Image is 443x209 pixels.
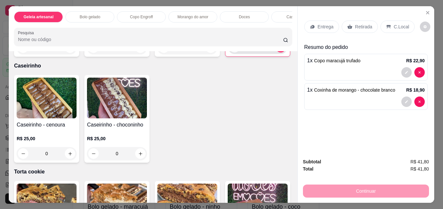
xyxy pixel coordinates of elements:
[178,14,208,20] p: Morango do amor
[307,57,361,65] p: 1 x
[314,87,395,93] span: Coxinha de morango - chocolate branco
[239,14,250,20] p: Doces
[23,14,53,20] p: Geleia artesanal
[420,22,430,32] button: decrease-product-quantity
[287,14,305,20] p: Caseirinho
[394,23,409,30] p: C.Local
[14,168,292,176] p: Torta cookie
[318,23,334,30] p: Entrega
[88,148,99,159] button: decrease-product-quantity
[65,148,75,159] button: increase-product-quantity
[18,30,36,36] label: Pesquisa
[355,23,372,30] p: Retirada
[410,165,429,172] span: R$ 41,80
[87,135,147,142] p: R$ 25,00
[87,121,147,129] h4: Caseirinho - choconinho
[314,58,360,63] span: Copo maracujá trufado
[17,121,77,129] h4: Caseirinho - cenoura
[135,148,146,159] button: increase-product-quantity
[18,148,28,159] button: decrease-product-quantity
[18,36,283,43] input: Pesquisa
[80,14,100,20] p: Bolo gelado
[406,57,425,64] p: R$ 22,90
[422,7,433,18] button: Close
[307,86,395,94] p: 1 x
[130,14,153,20] p: Copo Engroff
[17,135,77,142] p: R$ 25,00
[406,87,425,93] p: R$ 18,90
[17,78,77,118] img: product-image
[14,62,292,70] p: Caseirinho
[401,67,412,78] button: decrease-product-quantity
[87,78,147,118] img: product-image
[303,159,321,164] strong: Subtotal
[414,67,425,78] button: decrease-product-quantity
[414,97,425,107] button: decrease-product-quantity
[410,158,429,165] span: R$ 41,80
[401,97,412,107] button: decrease-product-quantity
[304,43,428,51] p: Resumo do pedido
[303,166,313,172] strong: Total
